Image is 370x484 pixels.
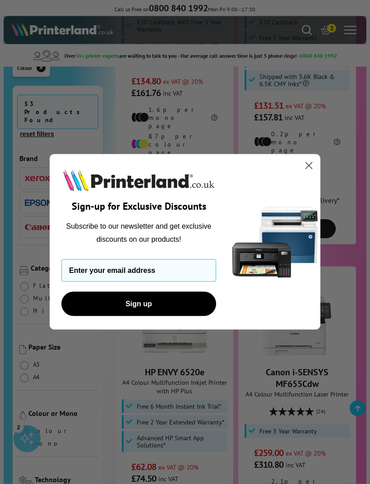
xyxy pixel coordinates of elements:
img: Printerland.co.uk [61,168,216,193]
span: Subscribe to our newsletter and get exclusive discounts on our products! [66,222,212,243]
button: Close dialog [301,158,317,174]
img: 5290a21f-4df8-4860-95f4-ea1e8d0e8904.png [230,154,320,330]
button: Sign up [61,292,216,316]
input: Enter your email address [61,259,216,282]
span: Sign-up for Exclusive Discounts [72,200,206,212]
